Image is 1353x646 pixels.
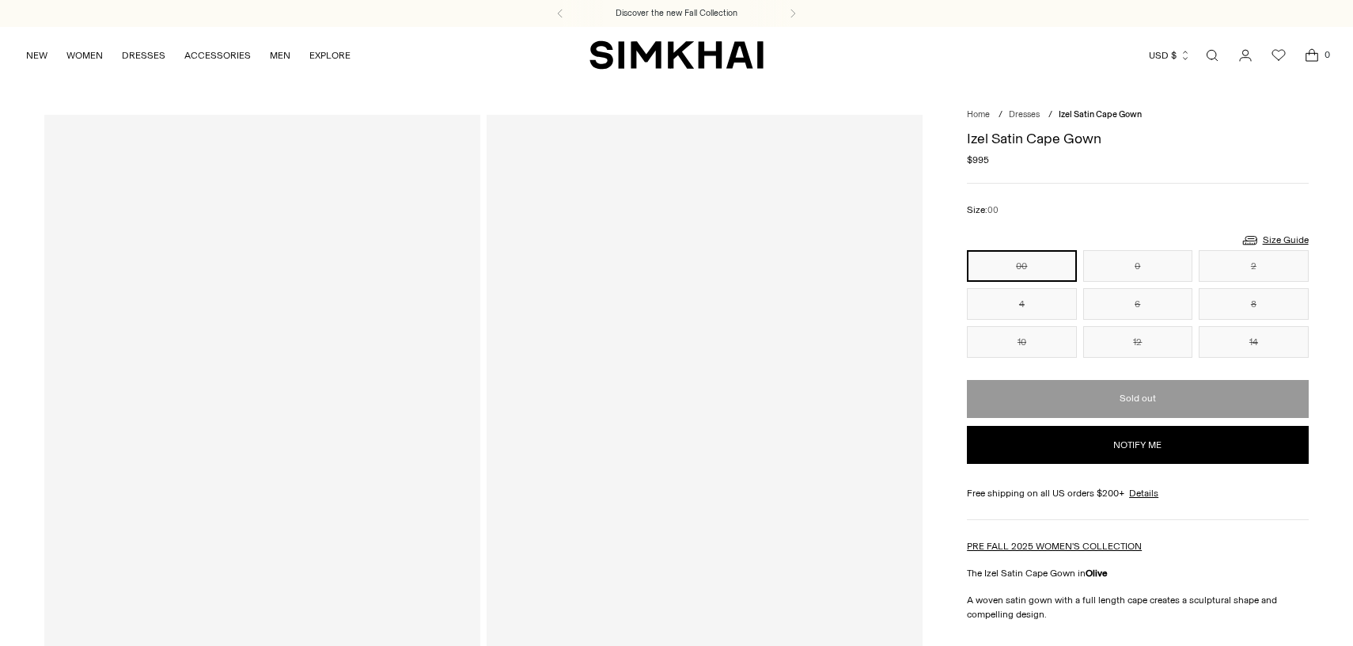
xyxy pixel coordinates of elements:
a: Size Guide [1241,230,1309,250]
h1: Izel Satin Cape Gown [967,131,1308,146]
button: 10 [967,326,1076,358]
button: 00 [967,250,1076,282]
a: Dresses [1009,109,1040,120]
a: DRESSES [122,38,165,73]
label: Size: [967,203,999,218]
nav: breadcrumbs [967,108,1308,122]
a: Open search modal [1196,40,1228,71]
a: Home [967,109,990,120]
button: 12 [1083,326,1192,358]
button: 8 [1199,288,1308,320]
span: 0 [1320,47,1334,62]
span: 00 [987,205,999,215]
a: Open cart modal [1296,40,1328,71]
a: ACCESSORIES [184,38,251,73]
a: WOMEN [66,38,103,73]
button: 4 [967,288,1076,320]
a: EXPLORE [309,38,351,73]
a: MEN [270,38,290,73]
button: 14 [1199,326,1308,358]
button: 0 [1083,250,1192,282]
button: USD $ [1149,38,1191,73]
p: A woven satin gown with a full length cape creates a sculptural shape and compelling design. [967,593,1308,621]
span: $995 [967,153,989,167]
a: Details [1129,486,1158,500]
button: Notify me [967,426,1308,464]
p: The Izel Satin Cape Gown in [967,566,1308,580]
a: Go to the account page [1230,40,1261,71]
span: Izel Satin Cape Gown [1059,109,1142,120]
a: NEW [26,38,47,73]
a: SIMKHAI [589,40,764,70]
button: 2 [1199,250,1308,282]
div: Free shipping on all US orders $200+ [967,486,1308,500]
a: PRE FALL 2025 WOMEN'S COLLECTION [967,541,1142,552]
a: Wishlist [1263,40,1294,71]
div: / [999,108,1002,122]
div: / [1048,108,1052,122]
strong: Olive [1086,568,1108,579]
a: Discover the new Fall Collection [616,7,737,20]
button: 6 [1083,288,1192,320]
